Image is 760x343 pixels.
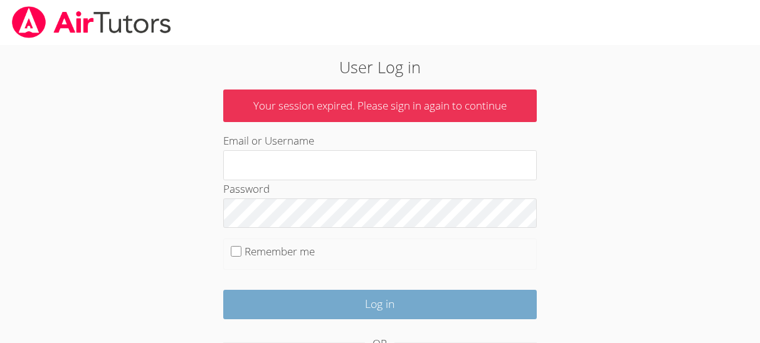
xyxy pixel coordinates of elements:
[223,290,537,319] input: Log in
[223,90,537,123] p: Your session expired. Please sign in again to continue
[223,182,270,196] label: Password
[245,244,315,259] label: Remember me
[223,133,314,148] label: Email or Username
[175,55,585,79] h2: User Log in
[11,6,172,38] img: airtutors_banner-c4298cdbf04f3fff15de1276eac7730deb9818008684d7c2e4769d2f7ddbe033.png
